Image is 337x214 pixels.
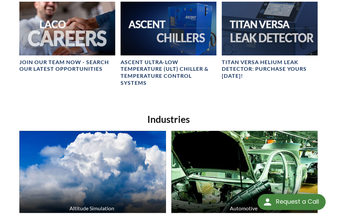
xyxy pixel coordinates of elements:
img: industry_AltitudeSim_670x376.jpg [19,131,166,213]
div: Altitude Simulation [18,205,165,211]
div: Request a Call [258,194,326,210]
h4: Ascent Ultra-Low Temperature (ULT) Chiller & Temperature Control Systems [121,59,216,86]
img: Ascent Chiller Image [121,2,216,55]
a: Join our team now - SEARCH OUR LATEST OPPORTUNITIES [19,2,115,73]
div: Request a Call [276,194,319,209]
a: Ascent Chiller ImageAscent Ultra-Low Temperature (ULT) Chiller & Temperature Control Systems [121,2,216,87]
h4: Join our team now - SEARCH OUR LATEST OPPORTUNITIES [19,59,115,73]
a: TITAN VERSA bannerTITAN VERSA Helium Leak Detector: Purchase Yours [DATE]! [222,2,318,80]
img: round button [262,197,273,207]
h2: Industries [17,113,320,126]
div: Automotive [170,205,317,211]
img: industry_Automotive_670x376.jpg [171,131,318,213]
h4: TITAN VERSA Helium Leak Detector: Purchase Yours [DATE]! [222,59,318,79]
img: TITAN VERSA banner [222,2,318,55]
